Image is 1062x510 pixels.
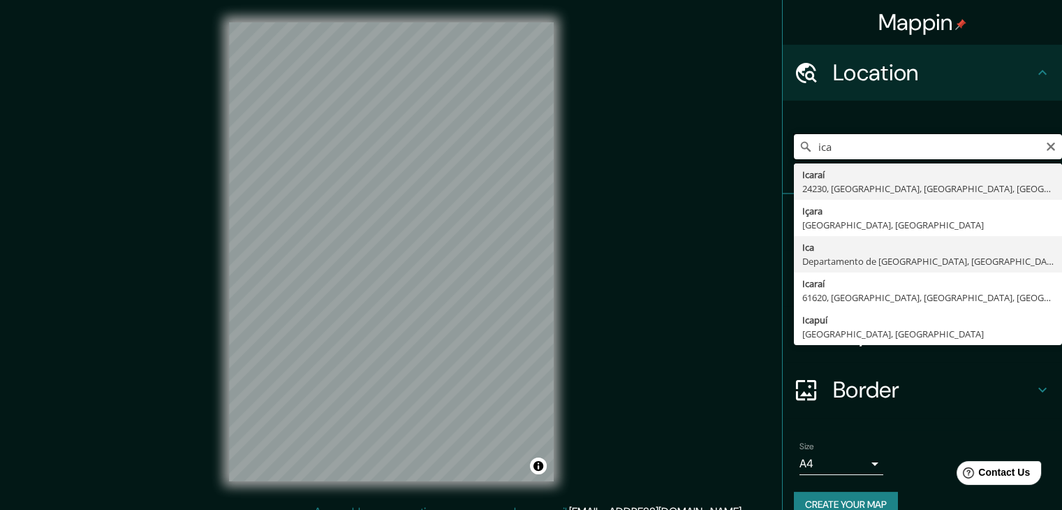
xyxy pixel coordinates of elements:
div: 24230, [GEOGRAPHIC_DATA], [GEOGRAPHIC_DATA], [GEOGRAPHIC_DATA] [802,182,1054,196]
h4: Location [833,59,1034,87]
div: Icapuí [802,313,1054,327]
div: A4 [799,453,883,475]
div: Ica [802,240,1054,254]
iframe: Help widget launcher [938,456,1047,495]
button: Toggle attribution [530,458,547,474]
img: pin-icon.png [955,19,966,30]
label: Size [799,441,814,453]
input: Pick your city or area [794,134,1062,159]
button: Clear [1045,139,1056,152]
div: 61620, [GEOGRAPHIC_DATA], [GEOGRAPHIC_DATA], [GEOGRAPHIC_DATA] [802,291,1054,305]
div: Pins [783,194,1062,250]
div: Içara [802,204,1054,218]
div: Location [783,45,1062,101]
div: [GEOGRAPHIC_DATA], [GEOGRAPHIC_DATA] [802,327,1054,341]
div: Layout [783,306,1062,362]
h4: Layout [833,320,1034,348]
div: Icaraí [802,277,1054,291]
div: [GEOGRAPHIC_DATA], [GEOGRAPHIC_DATA] [802,218,1054,232]
div: Border [783,362,1062,418]
h4: Mappin [878,8,967,36]
div: Style [783,250,1062,306]
div: Icaraí [802,168,1054,182]
canvas: Map [229,22,554,481]
h4: Border [833,376,1034,404]
div: Departamento de [GEOGRAPHIC_DATA], [GEOGRAPHIC_DATA] [802,254,1054,268]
